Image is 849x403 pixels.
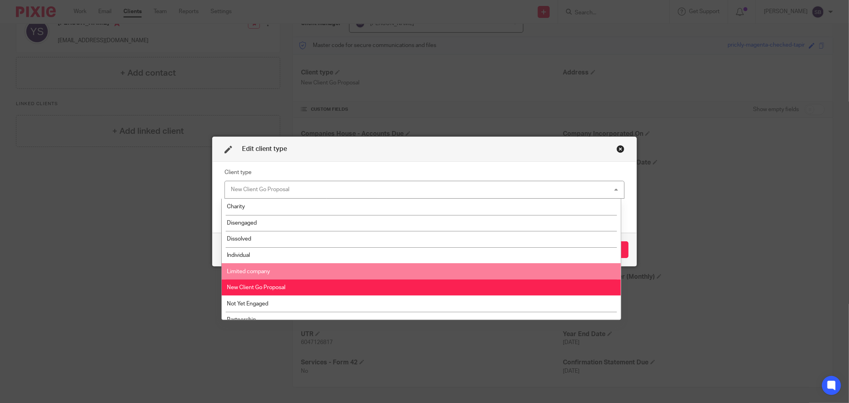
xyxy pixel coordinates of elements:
label: Client type [224,168,252,176]
span: Partnership [227,317,256,323]
span: Edit client type [242,146,287,152]
div: New Client Go Proposal [231,187,289,192]
span: Individual [227,252,250,258]
span: Not Yet Engaged [227,301,268,307]
span: Limited company [227,269,270,274]
div: Close this dialog window [617,145,625,153]
span: Charity [227,204,245,209]
span: New Client Go Proposal [227,285,285,290]
span: Dissolved [227,236,251,242]
span: Disengaged [227,220,257,226]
